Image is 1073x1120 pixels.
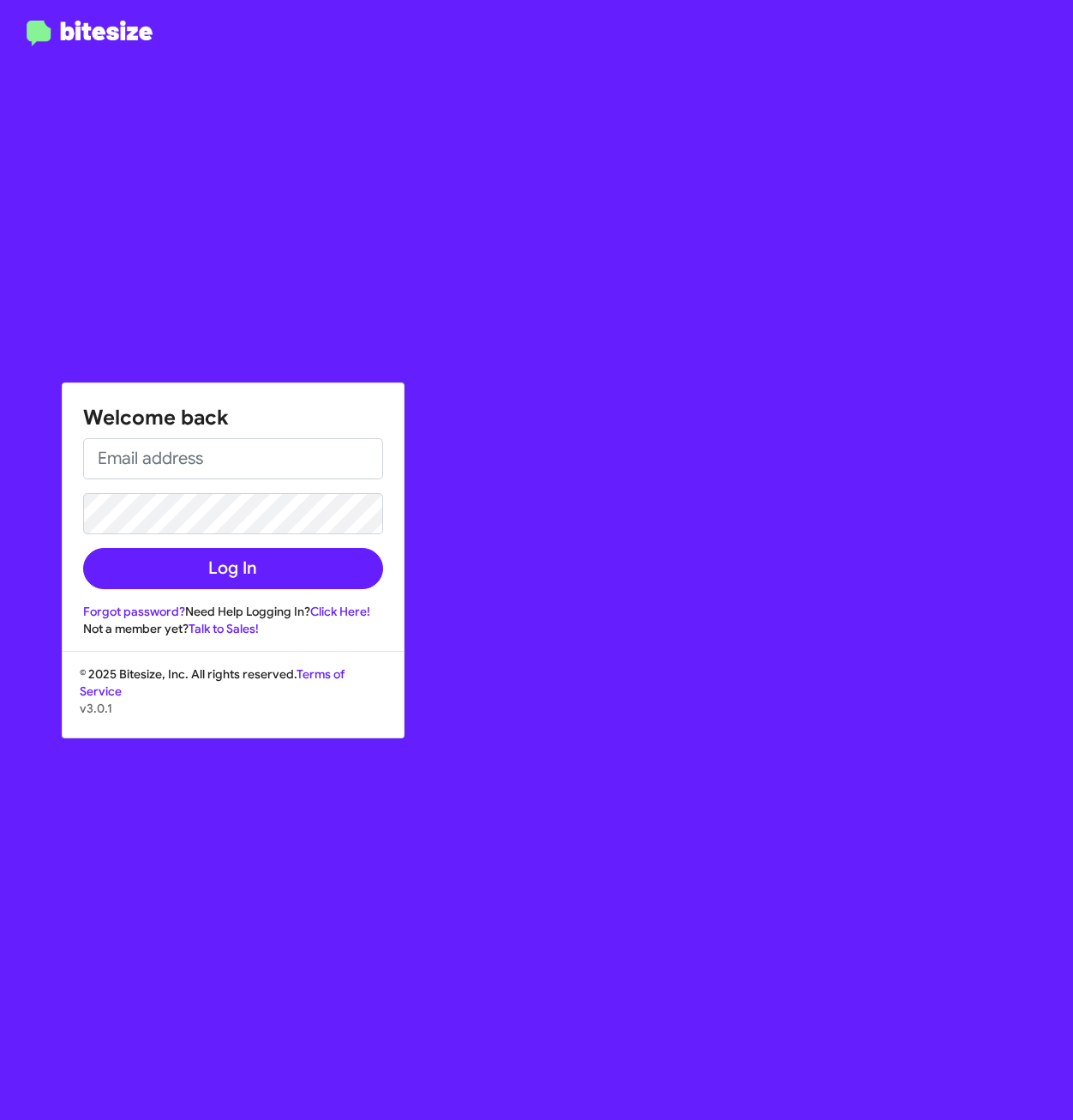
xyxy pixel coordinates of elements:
a: Terms of Service [80,666,345,699]
p: v3.0.1 [80,700,387,717]
a: Talk to Sales! [189,621,259,636]
button: Log In [83,548,383,589]
a: Forgot password? [83,604,185,619]
div: Not a member yet? [83,620,383,637]
a: Click Here! [310,604,370,619]
h1: Welcome back [83,404,383,431]
div: Need Help Logging In? [83,603,383,620]
div: © 2025 Bitesize, Inc. All rights reserved. [63,665,404,738]
input: Email address [83,438,383,479]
